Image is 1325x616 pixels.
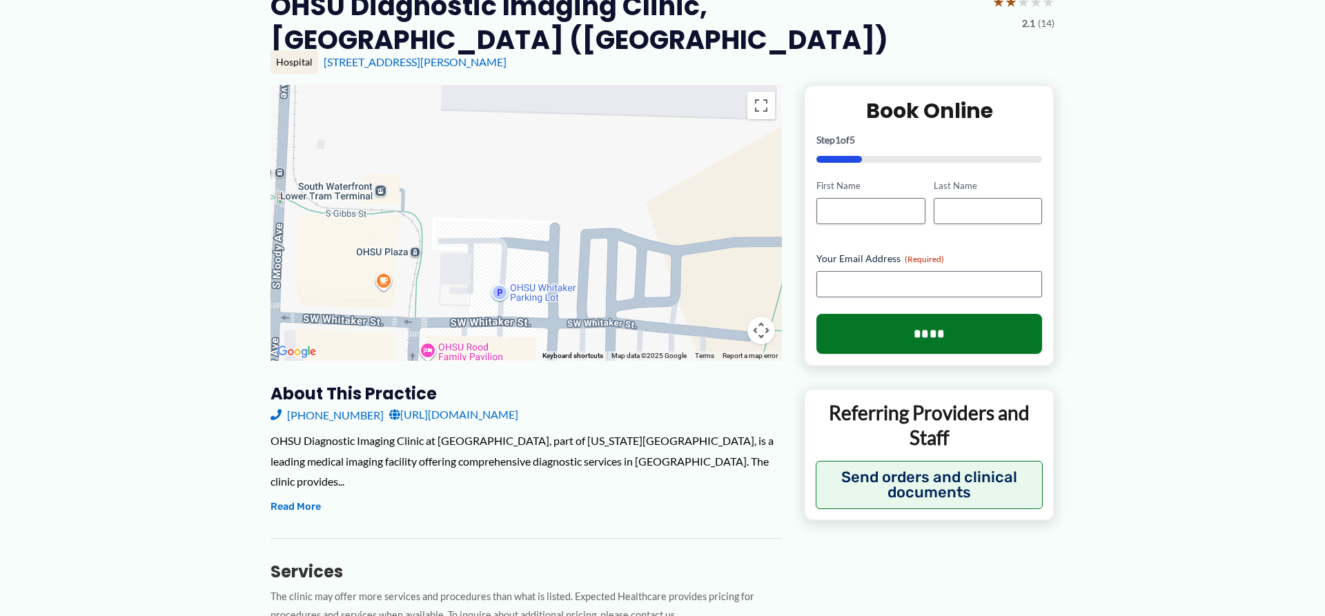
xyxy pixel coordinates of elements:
a: Report a map error [723,352,778,359]
label: Your Email Address [816,252,1042,266]
div: Hospital [271,50,318,74]
span: (14) [1038,14,1054,32]
button: Read More [271,499,321,515]
h3: About this practice [271,383,782,404]
a: [URL][DOMAIN_NAME] [389,404,518,425]
a: Open this area in Google Maps (opens a new window) [274,343,320,361]
label: Last Name [934,179,1042,192]
a: Terms (opens in new tab) [695,352,714,359]
span: 1 [835,134,841,146]
h2: Book Online [816,97,1042,124]
p: Referring Providers and Staff [816,400,1043,450]
button: Map camera controls [747,317,775,344]
button: Send orders and clinical documents [816,461,1043,509]
h3: Services [271,561,782,582]
img: Google [274,343,320,361]
label: First Name [816,179,925,192]
div: OHSU Diagnostic Imaging Clinic at [GEOGRAPHIC_DATA], part of [US_STATE][GEOGRAPHIC_DATA], is a le... [271,430,782,492]
span: Map data ©2025 Google [611,352,687,359]
a: [STREET_ADDRESS][PERSON_NAME] [324,55,507,68]
a: [PHONE_NUMBER] [271,404,384,425]
span: 2.1 [1022,14,1035,32]
span: 5 [850,134,855,146]
button: Keyboard shortcuts [542,351,603,361]
p: Step of [816,135,1042,145]
span: (Required) [905,254,944,264]
button: Toggle fullscreen view [747,92,775,119]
